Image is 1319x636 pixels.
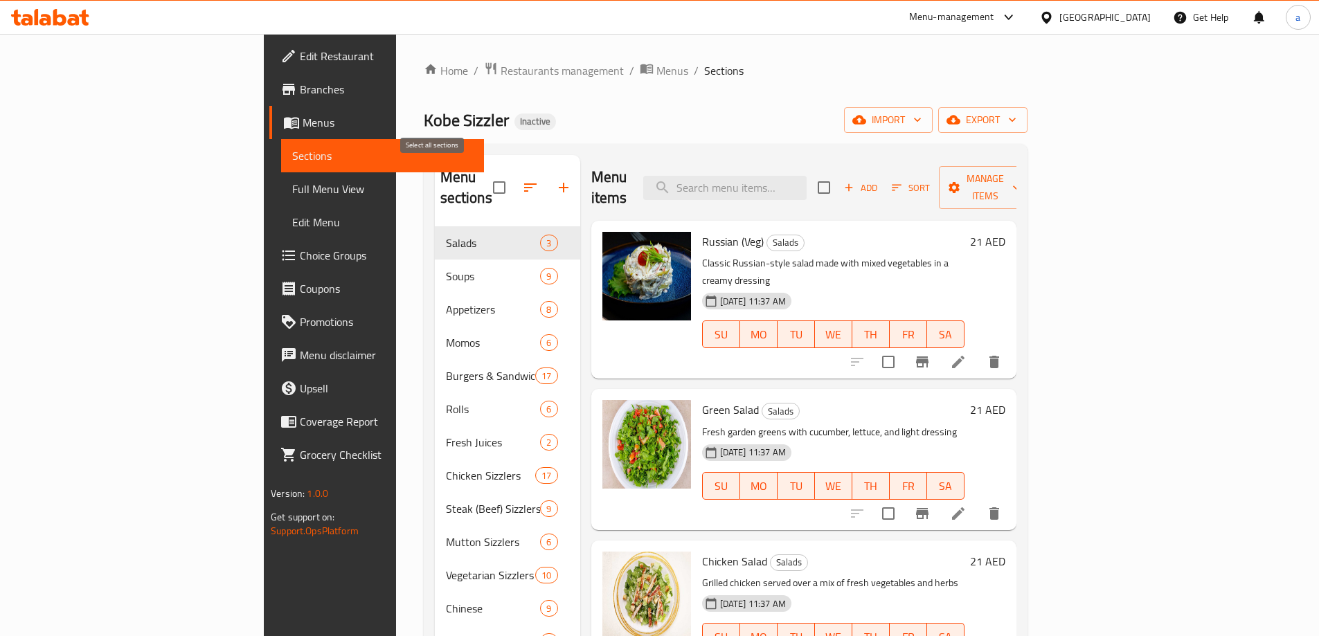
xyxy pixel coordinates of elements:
[809,173,838,202] span: Select section
[591,167,627,208] h2: Menu items
[271,508,334,526] span: Get support on:
[906,497,939,530] button: Branch-specific-item
[269,372,484,405] a: Upsell
[446,235,541,251] div: Salads
[269,405,484,438] a: Coverage Report
[874,499,903,528] span: Select to update
[704,62,744,79] span: Sections
[514,116,556,127] span: Inactive
[424,105,509,136] span: Kobe Sizzler
[906,345,939,379] button: Branch-specific-item
[852,320,890,348] button: TH
[852,472,890,500] button: TH
[536,370,557,383] span: 17
[446,301,541,318] div: Appetizers
[435,558,580,592] div: Vegetarian Sizzlers10
[541,436,557,449] span: 2
[536,569,557,582] span: 10
[435,492,580,525] div: Steak (Beef) Sizzlers9
[424,62,1028,80] nav: breadcrumb
[446,401,541,417] span: Rolls
[300,247,473,264] span: Choice Groups
[435,459,580,492] div: Chicken Sizzlers17
[541,303,557,316] span: 8
[762,403,799,419] span: Salads
[820,476,847,496] span: WE
[715,446,791,459] span: [DATE] 11:37 AM
[950,505,967,522] a: Edit menu item
[702,551,767,572] span: Chicken Salad
[927,320,964,348] button: SA
[541,502,557,516] span: 9
[446,534,541,550] div: Mutton Sizzlers
[844,107,933,133] button: import
[435,392,580,426] div: Rolls6
[778,472,815,500] button: TU
[269,338,484,372] a: Menu disclaimer
[541,270,557,283] span: 9
[269,39,484,73] a: Edit Restaurant
[446,467,536,484] span: Chicken Sizzlers
[535,567,557,583] div: items
[269,438,484,471] a: Grocery Checklist
[446,334,541,351] span: Momos
[300,347,473,363] span: Menu disclaimer
[540,600,557,617] div: items
[783,476,809,496] span: TU
[540,235,557,251] div: items
[602,400,691,489] img: Green Salad
[446,567,536,583] div: Vegetarian Sizzlers
[292,147,473,164] span: Sections
[708,476,735,496] span: SU
[307,484,328,502] span: 1.0.0
[950,354,967,370] a: Edit menu item
[762,403,800,419] div: Salads
[883,177,939,199] span: Sort items
[1059,10,1151,25] div: [GEOGRAPHIC_DATA]
[446,500,541,517] span: Steak (Beef) Sizzlers
[435,326,580,359] div: Momos6
[547,171,580,204] button: Add section
[303,114,473,131] span: Menus
[269,239,484,272] a: Choice Groups
[271,522,359,540] a: Support.OpsPlatform
[435,260,580,293] div: Soups9
[933,325,959,345] span: SA
[771,554,807,570] span: Salads
[281,139,484,172] a: Sections
[541,602,557,615] span: 9
[541,403,557,416] span: 6
[446,600,541,617] div: Chinese
[702,472,740,500] button: SU
[501,62,624,79] span: Restaurants management
[702,231,764,252] span: Russian (Veg)
[715,597,791,610] span: [DATE] 11:37 AM
[540,268,557,284] div: items
[783,325,809,345] span: TU
[715,295,791,308] span: [DATE] 11:37 AM
[702,320,740,348] button: SU
[938,107,1028,133] button: export
[874,347,903,376] span: Select to update
[514,171,547,204] span: Sort sections
[890,320,927,348] button: FR
[766,235,805,251] div: Salads
[540,534,557,550] div: items
[602,232,691,320] img: Russian (Veg)
[855,111,922,129] span: import
[281,206,484,239] a: Edit Menu
[300,413,473,430] span: Coverage Report
[892,180,930,196] span: Sort
[484,62,624,80] a: Restaurants management
[820,325,847,345] span: WE
[514,113,556,130] div: Inactive
[540,334,557,351] div: items
[978,497,1011,530] button: delete
[446,434,541,451] span: Fresh Juices
[778,320,815,348] button: TU
[949,111,1016,129] span: export
[535,467,557,484] div: items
